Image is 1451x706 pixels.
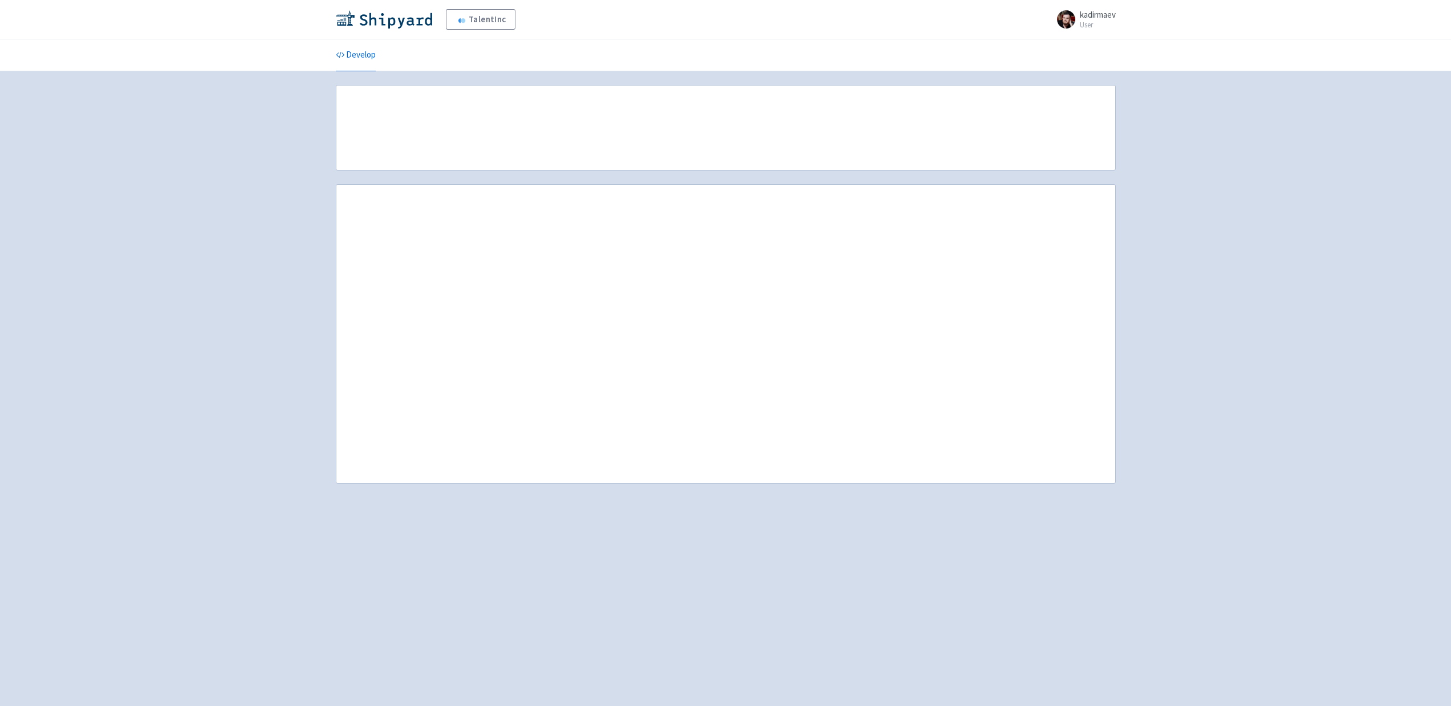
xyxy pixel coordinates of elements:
img: Shipyard logo [336,10,432,29]
span: kadirmaev [1080,9,1116,20]
a: kadirmaev User [1050,10,1116,29]
small: User [1080,21,1116,29]
a: Develop [336,39,376,71]
a: TalentInc [446,9,515,30]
